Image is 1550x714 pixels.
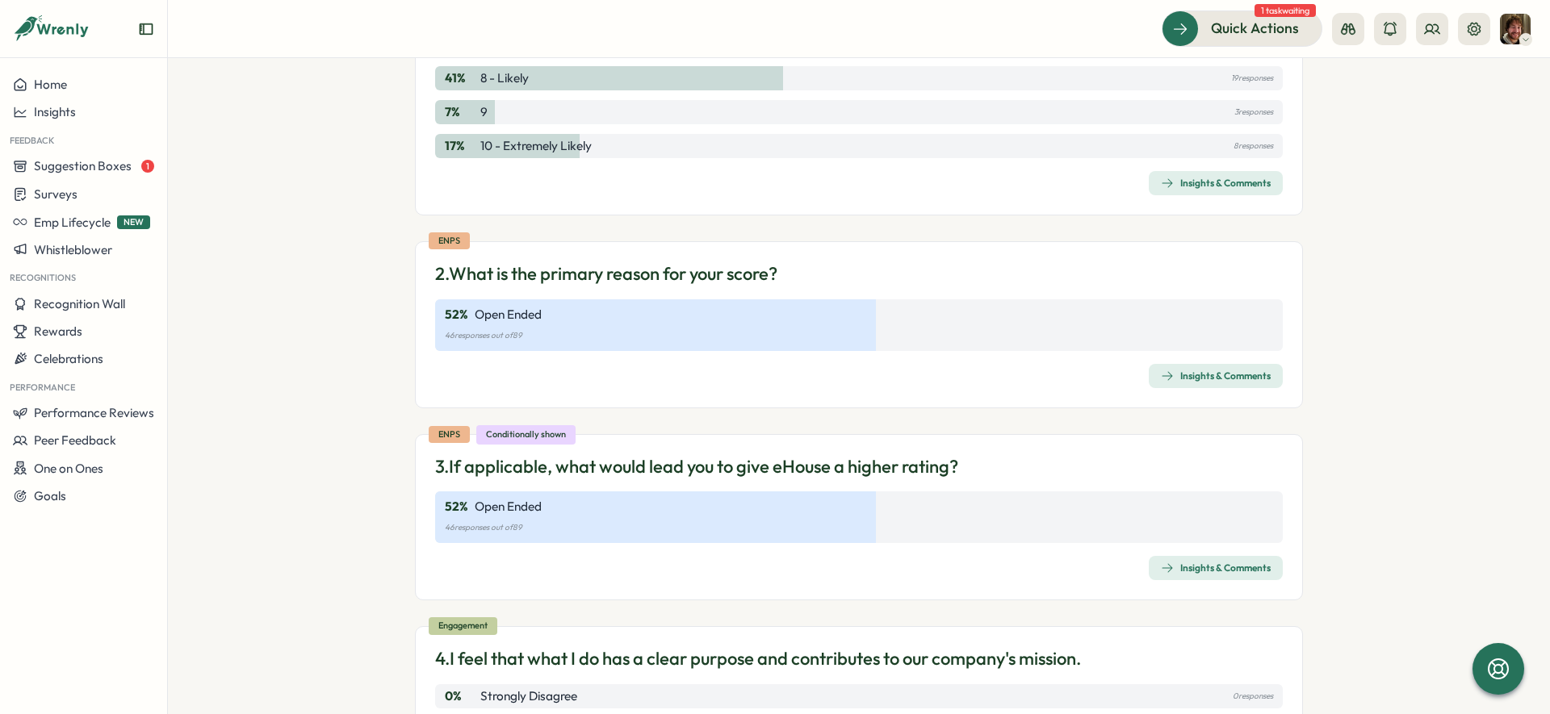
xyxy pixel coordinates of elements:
span: Whistleblower [34,242,112,257]
span: Quick Actions [1211,18,1299,39]
span: Celebrations [34,351,103,366]
div: Insights & Comments [1161,177,1271,190]
p: 19 responses [1231,69,1273,87]
span: NEW [117,215,150,229]
p: 0 responses [1233,687,1273,705]
p: Open Ended [475,498,542,516]
span: Goals [34,488,66,503]
p: 3 responses [1234,103,1273,121]
div: Engagement [429,617,497,634]
p: 8 - Likely [480,69,529,87]
span: 1 task waiting [1255,4,1316,17]
button: Expand sidebar [138,21,154,37]
button: Quick Actions [1162,10,1322,46]
p: 52 % [445,306,468,324]
div: Insights & Comments [1161,370,1271,382]
span: 1 [141,160,154,173]
img: Nick Lacasse [1500,14,1531,44]
p: 7 % [445,103,477,121]
button: Insights & Comments [1149,556,1283,580]
p: 17 % [445,137,477,155]
p: 3. If applicable, what would lead you to give eHouse a higher rating? [435,454,958,479]
span: One on Ones [34,461,103,476]
div: Insights & Comments [1161,562,1271,574]
span: Insights [34,104,76,119]
span: Suggestion Boxes [34,158,132,173]
p: 0 % [445,687,477,705]
span: Rewards [34,324,82,339]
p: 46 responses out of 89 [445,519,1273,537]
p: Strongly Disagree [480,687,577,705]
span: Recognition Wall [34,296,125,311]
p: 46 responses out of 89 [445,327,1273,344]
span: Home [34,77,67,92]
p: 2. What is the primary reason for your score? [435,261,777,286]
button: Insights & Comments [1149,364,1283,388]
button: Insights & Comments [1149,171,1283,195]
p: 52 % [445,498,468,516]
div: Conditionally shown [476,425,576,445]
p: 9 [480,103,488,121]
p: Open Ended [475,306,542,324]
span: Performance Reviews [34,405,154,420]
p: 10 - Extremely likely [480,137,592,155]
span: Peer Feedback [34,432,116,448]
span: Emp Lifecycle [34,215,111,230]
p: 8 responses [1234,137,1273,155]
div: eNPS [429,232,470,249]
p: 4. I feel that what I do has a clear purpose and contributes to our company's mission. [435,646,1081,671]
div: eNPS [429,426,470,443]
p: 41 % [445,69,477,87]
span: Surveys [34,186,77,202]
